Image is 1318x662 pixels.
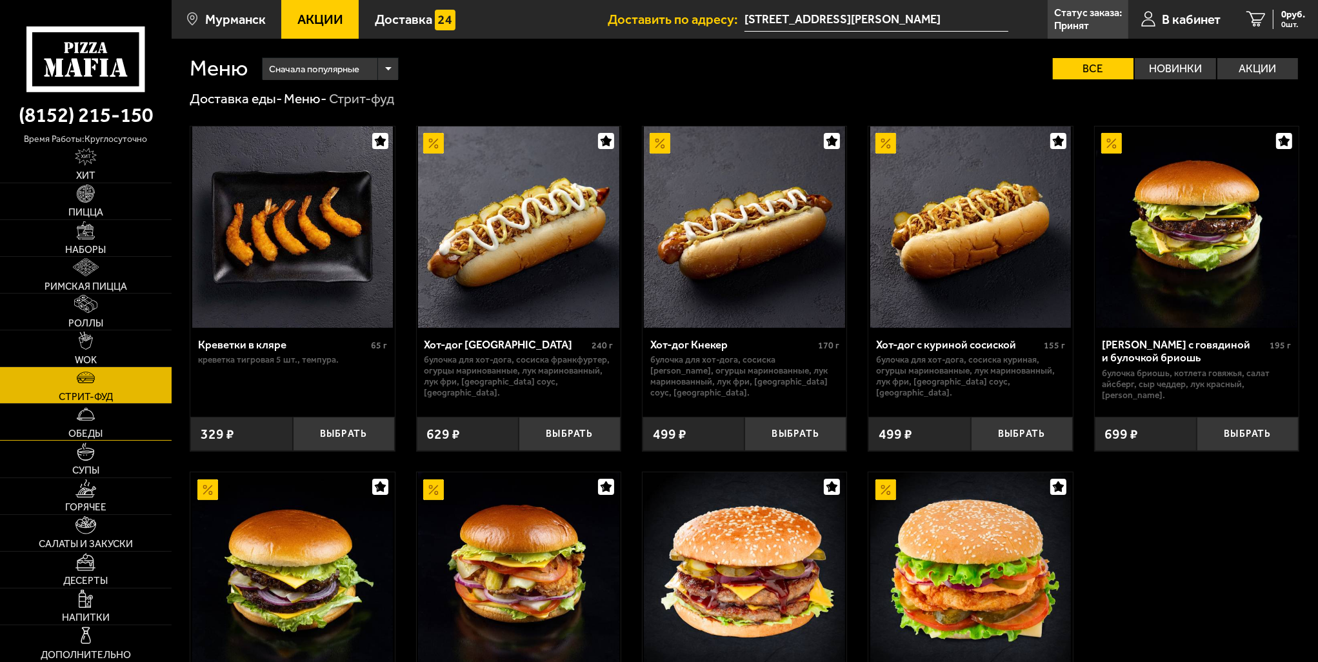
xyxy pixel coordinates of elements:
div: Хот-дог Кнекер [650,338,815,351]
a: АкционныйБургер с говядиной и булочкой бриошь [1095,126,1299,328]
span: Наборы [65,245,106,255]
a: Доставка еды- [190,90,282,106]
span: Римская пицца [45,282,127,292]
span: 0 шт. [1281,21,1305,29]
span: Салаты и закуски [39,539,133,549]
span: Хит [76,171,95,181]
img: Креветки в кляре [192,126,394,328]
img: Акционный [875,133,896,154]
img: Акционный [423,133,444,154]
span: 499 ₽ [879,427,912,441]
img: Акционный [197,479,218,500]
span: 170 г [818,340,839,351]
button: Выбрать [1197,417,1299,450]
img: Акционный [423,479,444,500]
img: Акционный [1101,133,1122,154]
span: WOK [75,356,97,365]
span: улица Павлика Морозова, 5к3 [744,8,1008,32]
span: Пицца [68,208,103,217]
span: 240 г [592,340,613,351]
img: Хот-дог Франкфуртер [418,126,619,328]
a: АкционныйХот-дог Кнекер [643,126,846,328]
img: 15daf4d41897b9f0e9f617042186c801.svg [435,10,455,30]
span: Мурманск [205,13,266,26]
span: Доставить по адресу: [608,13,744,26]
img: Бургер с говядиной и булочкой бриошь [1096,126,1297,328]
span: В кабинет [1162,13,1221,26]
span: 65 г [371,340,387,351]
span: Сначала популярные [269,56,359,82]
span: 699 ₽ [1105,427,1139,441]
span: 629 ₽ [427,427,461,441]
a: АкционныйХот-дог Франкфуртер [417,126,621,328]
button: Выбрать [744,417,846,450]
button: Выбрать [971,417,1073,450]
span: Десерты [63,576,108,586]
label: Акции [1217,58,1299,79]
h1: Меню [190,57,248,79]
img: Хот-дог с куриной сосиской [870,126,1072,328]
span: Обеды [68,429,103,439]
span: Дополнительно [41,650,131,660]
span: Роллы [68,319,103,328]
span: Горячее [65,503,106,512]
span: 155 г [1044,340,1065,351]
img: Хот-дог Кнекер [644,126,845,328]
div: [PERSON_NAME] с говядиной и булочкой бриошь [1102,338,1266,365]
span: 195 г [1270,340,1291,351]
img: Акционный [650,133,670,154]
span: Стрит-фуд [59,392,113,402]
label: Новинки [1135,58,1216,79]
input: Ваш адрес доставки [744,8,1008,32]
button: Выбрать [293,417,395,450]
label: Все [1053,58,1134,79]
button: Выбрать [519,417,621,450]
p: булочка Бриошь, котлета говяжья, салат айсберг, сыр Чеддер, лук красный, [PERSON_NAME]. [1102,368,1291,401]
div: Хот-дог [GEOGRAPHIC_DATA] [424,338,588,351]
img: Акционный [875,479,896,500]
p: Принят [1054,21,1089,31]
span: 0 руб. [1281,10,1305,19]
div: Креветки в кляре [198,338,368,351]
span: 499 ₽ [653,427,686,441]
p: Статус заказа: [1054,8,1122,18]
div: Хот-дог с куриной сосиской [876,338,1041,351]
a: Креветки в кляре [190,126,394,328]
span: Супы [72,466,99,476]
span: Напитки [62,613,110,623]
span: Акции [297,13,343,26]
span: Доставка [375,13,432,26]
div: Стрит-фуд [329,90,394,108]
p: булочка для хот-дога, сосиска Франкфуртер, огурцы маринованные, лук маринованный, лук фри, [GEOGR... [424,354,613,398]
span: 329 ₽ [201,427,234,441]
p: булочка для хот-дога, сосиска [PERSON_NAME], огурцы маринованные, лук маринованный, лук фри, [GEO... [650,354,839,398]
a: АкционныйХот-дог с куриной сосиской [868,126,1072,328]
p: креветка тигровая 5 шт., темпура. [198,354,387,365]
a: Меню- [284,90,326,106]
p: булочка для хот-дога, сосиска куриная, огурцы маринованные, лук маринованный, лук фри, [GEOGRAPHI... [876,354,1065,398]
